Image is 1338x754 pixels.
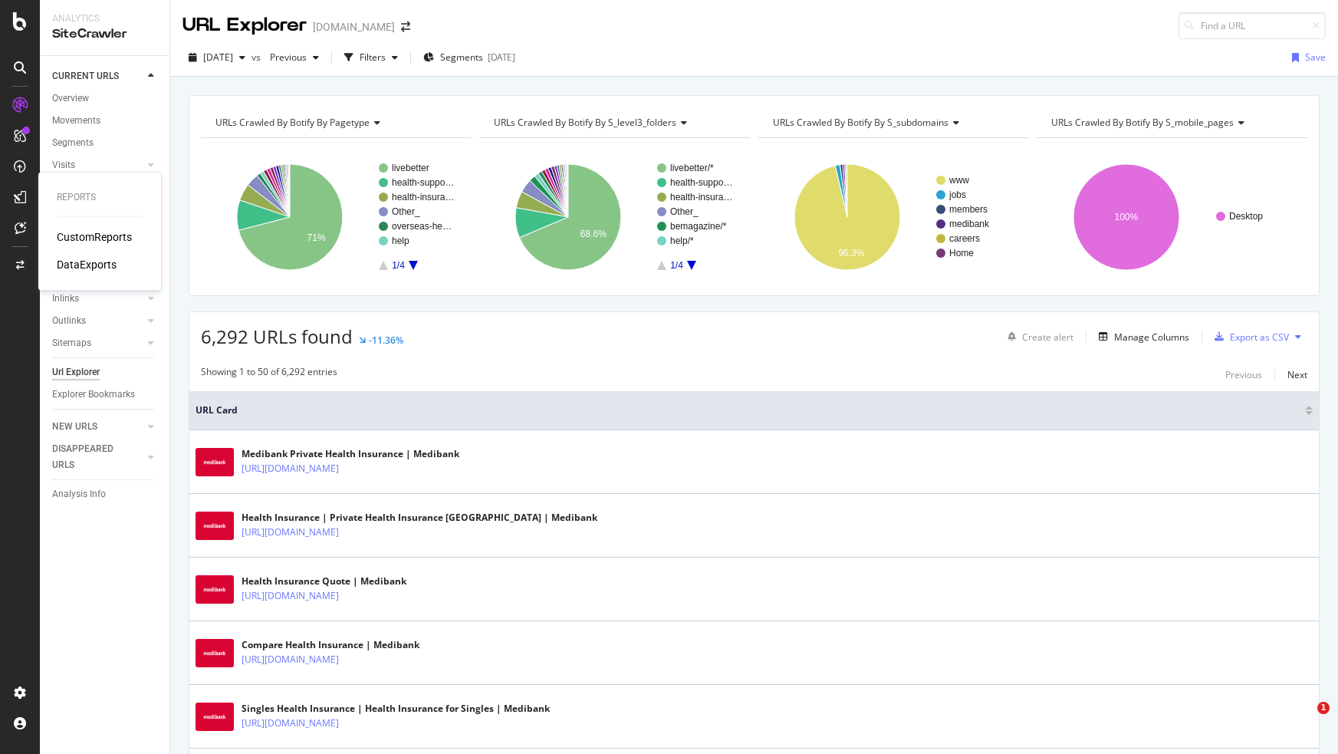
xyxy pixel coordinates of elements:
[1305,51,1326,64] div: Save
[401,21,410,32] div: arrow-right-arrow-left
[949,248,974,258] text: Home
[52,486,159,502] a: Analysis Info
[392,206,420,217] text: Other_
[949,204,988,215] text: members
[360,51,386,64] div: Filters
[52,25,157,43] div: SiteCrawler
[52,135,159,151] a: Segments
[949,219,990,229] text: medibank
[1225,368,1262,381] div: Previous
[52,68,119,84] div: CURRENT URLS
[52,387,135,403] div: Explorer Bookmarks
[201,150,469,284] svg: A chart.
[52,364,159,380] a: Url Explorer
[838,248,864,258] text: 96.3%
[494,116,676,129] span: URLs Crawled By Botify By s_level3_folders
[338,45,404,70] button: Filters
[242,638,419,652] div: Compare Health Insurance | Medibank
[242,652,339,667] a: [URL][DOMAIN_NAME]
[488,51,515,64] div: [DATE]
[196,403,1301,417] span: URL Card
[215,116,370,129] span: URLs Crawled By Botify By pagetype
[182,12,307,38] div: URL Explorer
[52,335,91,351] div: Sitemaps
[313,19,395,35] div: [DOMAIN_NAME]
[242,511,597,525] div: Health Insurance | Private Health Insurance [GEOGRAPHIC_DATA] | Medibank
[242,525,339,540] a: [URL][DOMAIN_NAME]
[1179,12,1326,39] input: Find a URL
[773,116,948,129] span: URLs Crawled By Botify By s_subdomains
[52,91,89,107] div: Overview
[52,157,75,173] div: Visits
[52,335,143,351] a: Sitemaps
[758,150,1027,284] svg: A chart.
[52,419,143,435] a: NEW URLS
[670,192,732,202] text: health-insura…
[201,365,337,384] div: Showing 1 to 50 of 6,292 entries
[52,135,94,151] div: Segments
[203,51,233,64] span: 2025 Sep. 14th
[491,110,736,135] h4: URLs Crawled By Botify By s_level3_folders
[670,163,714,173] text: livebetter/*
[1114,212,1138,222] text: 100%
[196,703,234,732] img: main image
[1048,110,1294,135] h4: URLs Crawled By Botify By s_mobile_pages
[1022,331,1073,344] div: Create alert
[57,257,117,272] a: DataExports
[196,448,234,477] img: main image
[52,387,159,403] a: Explorer Bookmarks
[264,51,307,64] span: Previous
[670,235,694,246] text: help/*
[307,232,326,243] text: 71%
[1114,331,1189,344] div: Manage Columns
[1286,45,1326,70] button: Save
[242,447,459,461] div: Medibank Private Health Insurance | Medibank
[440,51,483,64] span: Segments
[196,512,234,541] img: main image
[948,189,966,200] text: jobs
[52,364,100,380] div: Url Explorer
[1093,328,1189,346] button: Manage Columns
[392,177,454,188] text: health-suppo…
[1037,150,1307,284] svg: A chart.
[1286,702,1323,739] iframe: Intercom live chat
[52,419,97,435] div: NEW URLS
[392,235,409,246] text: help
[52,441,130,473] div: DISAPPEARED URLS
[52,291,143,307] a: Inlinks
[52,68,143,84] a: CURRENT URLS
[242,588,339,604] a: [URL][DOMAIN_NAME]
[770,110,1015,135] h4: URLs Crawled By Botify By s_subdomains
[670,221,727,232] text: bemagazine/*
[479,150,748,284] svg: A chart.
[201,324,353,349] span: 6,292 URLs found
[52,486,106,502] div: Analysis Info
[264,45,325,70] button: Previous
[392,221,452,232] text: overseas-he…
[52,91,159,107] a: Overview
[1051,116,1234,129] span: URLs Crawled By Botify By s_mobile_pages
[52,113,100,129] div: Movements
[949,233,980,244] text: careers
[1287,368,1307,381] div: Next
[1287,365,1307,384] button: Next
[52,12,157,25] div: Analytics
[52,113,159,129] a: Movements
[57,229,132,245] a: CustomReports
[1001,324,1073,349] button: Create alert
[57,191,143,204] div: Reports
[392,192,454,202] text: health-insura…
[1208,324,1289,349] button: Export as CSV
[670,177,732,188] text: health-suppo…
[242,575,406,588] div: Health Insurance Quote | Medibank
[52,441,143,473] a: DISAPPEARED URLS
[369,334,403,347] div: -11.36%
[392,163,429,173] text: livebetter
[242,461,339,476] a: [URL][DOMAIN_NAME]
